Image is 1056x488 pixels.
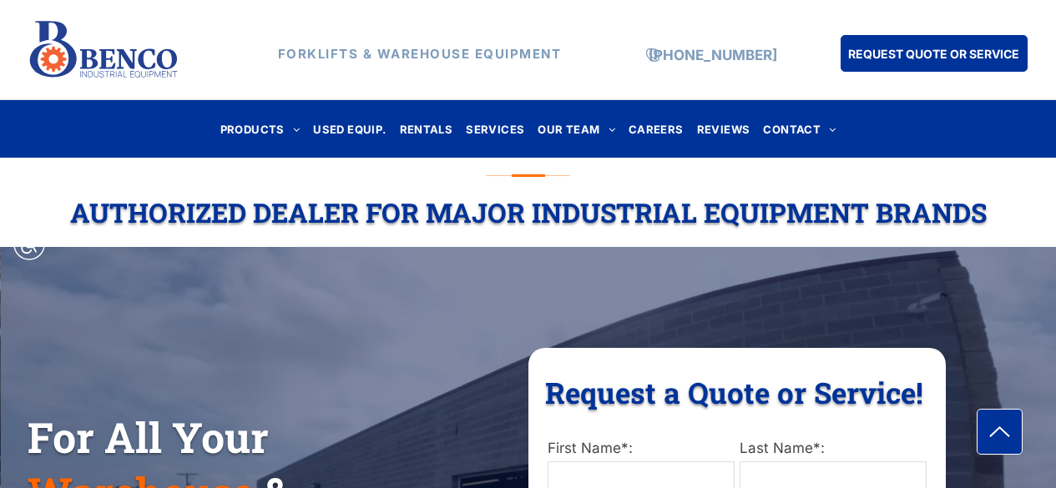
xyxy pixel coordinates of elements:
a: REVIEWS [690,118,757,140]
a: CONTACT [756,118,842,140]
span: REQUEST QUOTE OR SERVICE [848,38,1019,69]
label: Last Name*: [740,438,927,460]
a: PRODUCTS [214,118,307,140]
a: CAREERS [622,118,690,140]
span: Request a Quote or Service! [545,373,923,411]
a: USED EQUIP. [306,118,392,140]
a: SERVICES [459,118,531,140]
span: Authorized Dealer For Major Industrial Equipment Brands [70,194,987,230]
a: REQUEST QUOTE OR SERVICE [841,35,1028,72]
a: RENTALS [393,118,460,140]
strong: FORKLIFTS & WAREHOUSE EQUIPMENT [278,46,562,62]
span: For All Your [28,410,269,465]
a: OUR TEAM [531,118,622,140]
a: [PHONE_NUMBER] [649,47,777,63]
label: First Name*: [548,438,735,460]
